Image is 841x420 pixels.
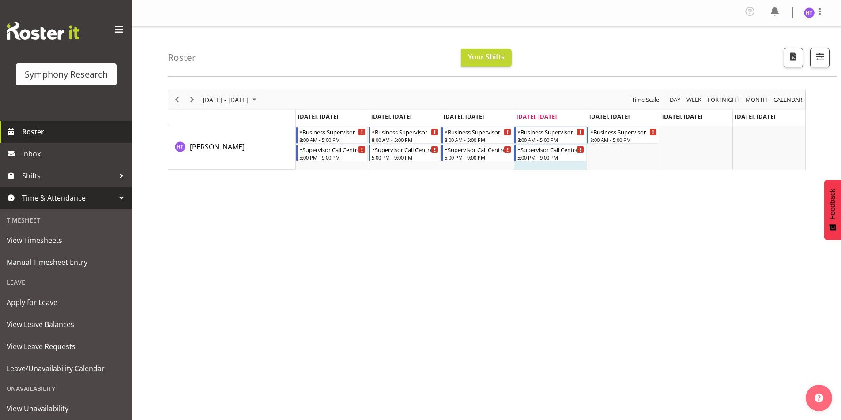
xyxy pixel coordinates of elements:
a: [PERSON_NAME] [190,141,245,152]
div: Previous [170,90,185,109]
span: Apply for Leave [7,296,126,309]
div: Hal Thomas"s event - *Business Supervisor Begin From Tuesday, August 26, 2025 at 8:00:00 AM GMT+1... [369,127,441,144]
a: View Timesheets [2,229,130,251]
button: Previous [171,94,183,105]
span: Manual Timesheet Entry [7,256,126,269]
div: 5:00 PM - 9:00 PM [517,154,584,161]
img: hal-thomas1264.jpg [804,7,815,18]
span: Inbox [22,147,128,160]
span: Time & Attendance [22,191,115,204]
button: August 25 - 31, 2025 [201,94,260,105]
a: Manual Timesheet Entry [2,251,130,273]
div: 8:00 AM - 5:00 PM [445,136,511,143]
span: [DATE], [DATE] [371,112,411,120]
span: [DATE] - [DATE] [202,94,249,105]
a: Apply for Leave [2,291,130,313]
div: 8:00 AM - 5:00 PM [299,136,366,143]
div: *Business Supervisor [590,127,657,136]
div: Hal Thomas"s event - *Business Supervisor Begin From Wednesday, August 27, 2025 at 8:00:00 AM GMT... [441,127,513,144]
span: Week [686,94,702,105]
span: Leave/Unavailability Calendar [7,362,126,375]
span: View Leave Balances [7,318,126,331]
span: [DATE], [DATE] [735,112,775,120]
div: Hal Thomas"s event - *Supervisor Call Centre Begin From Tuesday, August 26, 2025 at 5:00:00 PM GM... [369,145,441,161]
div: *Supervisor Call Centre [372,145,438,154]
div: 8:00 AM - 5:00 PM [372,136,438,143]
div: *Supervisor Call Centre [299,145,366,154]
div: 8:00 AM - 5:00 PM [590,136,657,143]
div: *Business Supervisor [299,127,366,136]
div: *Business Supervisor [517,127,584,136]
span: Month [745,94,768,105]
button: Time Scale [630,94,661,105]
div: *Supervisor Call Centre [445,145,511,154]
span: Roster [22,125,128,138]
div: Hal Thomas"s event - *Supervisor Call Centre Begin From Wednesday, August 27, 2025 at 5:00:00 PM ... [441,145,513,161]
button: Month [772,94,804,105]
div: Unavailability [2,379,130,398]
img: Rosterit website logo [7,22,79,40]
button: Next [186,94,198,105]
table: Timeline Week of August 28, 2025 [296,126,805,170]
button: Timeline Week [685,94,703,105]
span: calendar [773,94,803,105]
a: View Leave Balances [2,313,130,335]
div: *Business Supervisor [445,127,511,136]
a: View Unavailability [2,398,130,420]
span: Day [669,94,681,105]
div: Timesheet [2,211,130,229]
span: Feedback [829,189,837,219]
div: Timeline Week of August 28, 2025 [168,90,806,170]
span: Time Scale [631,94,660,105]
button: Filter Shifts [810,48,830,67]
div: Leave [2,273,130,291]
div: Hal Thomas"s event - *Business Supervisor Begin From Thursday, August 28, 2025 at 8:00:00 AM GMT+... [514,127,586,144]
span: [DATE], [DATE] [298,112,338,120]
button: Your Shifts [461,49,512,67]
div: Hal Thomas"s event - *Business Supervisor Begin From Friday, August 29, 2025 at 8:00:00 AM GMT+12... [587,127,659,144]
div: 8:00 AM - 5:00 PM [517,136,584,143]
div: Symphony Research [25,68,108,81]
button: Timeline Day [668,94,682,105]
span: [DATE], [DATE] [662,112,702,120]
span: Fortnight [707,94,740,105]
button: Feedback - Show survey [824,180,841,240]
h4: Roster [168,52,196,63]
div: *Business Supervisor [372,127,438,136]
span: View Timesheets [7,234,126,247]
span: [DATE], [DATE] [589,112,630,120]
span: Shifts [22,169,115,182]
span: View Leave Requests [7,340,126,353]
span: [DATE], [DATE] [517,112,557,120]
span: View Unavailability [7,402,126,415]
button: Fortnight [706,94,741,105]
a: View Leave Requests [2,335,130,357]
div: 5:00 PM - 9:00 PM [299,154,366,161]
div: 5:00 PM - 9:00 PM [445,154,511,161]
span: [DATE], [DATE] [444,112,484,120]
div: Hal Thomas"s event - *Supervisor Call Centre Begin From Monday, August 25, 2025 at 5:00:00 PM GMT... [296,145,368,161]
img: help-xxl-2.png [815,394,823,402]
a: Leave/Unavailability Calendar [2,357,130,379]
button: Timeline Month [744,94,769,105]
div: Hal Thomas"s event - *Business Supervisor Begin From Monday, August 25, 2025 at 8:00:00 AM GMT+12... [296,127,368,144]
td: Hal Thomas resource [168,126,296,170]
div: *Supervisor Call Centre [517,145,584,154]
span: Your Shifts [468,52,505,62]
div: 5:00 PM - 9:00 PM [372,154,438,161]
div: Hal Thomas"s event - *Supervisor Call Centre Begin From Thursday, August 28, 2025 at 5:00:00 PM G... [514,145,586,161]
div: Next [185,90,200,109]
button: Download a PDF of the roster according to the set date range. [784,48,803,67]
